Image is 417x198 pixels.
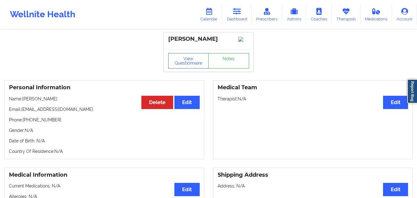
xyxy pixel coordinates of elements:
a: Account [392,4,417,25]
button: View Questionnaire [168,53,209,69]
p: Name: [PERSON_NAME] [9,96,200,102]
h3: Personal Information [9,84,200,91]
h3: Medical Information [9,171,200,179]
h3: Medical Team [218,84,408,91]
button: Edit [383,96,408,109]
img: Image%2Fplaceholer-image.png [238,37,249,42]
a: Dashboard [222,4,252,25]
p: Date of Birth: N/A [9,138,200,144]
p: Email: [EMAIL_ADDRESS][DOMAIN_NAME] [9,106,200,112]
p: Gender: N/A [9,127,200,133]
p: Address: N/A [218,183,408,189]
a: Therapists [332,4,361,25]
p: Therapist: N/A [218,96,408,102]
div: [PERSON_NAME] [168,36,249,43]
button: Edit [174,183,199,196]
button: Edit [174,96,199,109]
a: Prescribers [252,4,282,25]
p: Current Medications: N/A [9,183,200,189]
a: Admins [282,4,306,25]
button: Delete [141,96,173,109]
a: Calendar [196,4,222,25]
h3: Shipping Address [218,171,408,179]
a: Report Bug [407,79,417,103]
a: Notes [208,53,249,69]
p: Phone: [PHONE_NUMBER] [9,117,200,123]
p: Country Of Residence: N/A [9,148,200,154]
a: Coaches [306,4,332,25]
a: Medications [361,4,392,25]
button: Edit [383,183,408,196]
